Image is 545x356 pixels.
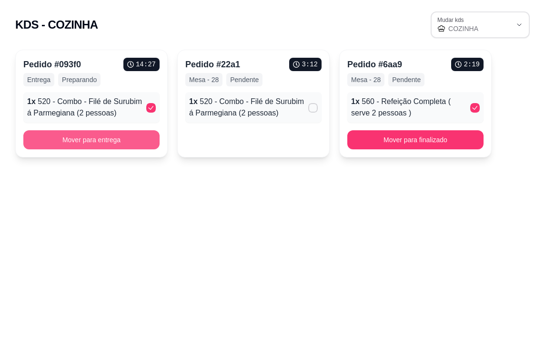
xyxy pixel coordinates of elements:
[455,60,480,69] p: 2 : 19
[448,24,512,33] span: COZINHA
[189,96,304,119] p: 520 - Combo - Filé de Surubim á Parmegiana (2 pessoas)
[27,96,142,119] p: 520 - Combo - Filé de Surubim á Parmegiana (2 pessoas)
[23,58,81,71] p: Pedido # 093f0
[15,17,98,32] h2: KDS - COZINHA
[351,97,360,105] span: 1 x
[437,16,467,24] label: Mudar kds
[23,130,160,149] button: Mover para entrega
[347,130,484,149] button: Mover para finalizado
[347,58,402,71] p: Pedido # 6aa9
[127,60,156,69] p: 14 : 27
[58,73,101,86] p: Preparando
[347,73,384,86] p: Mesa - 28
[189,97,198,105] span: 1 x
[226,73,262,86] p: Pendente
[388,73,424,86] p: Pendente
[431,11,530,38] button: Mudar kdsCOZINHA
[185,58,240,71] p: Pedido # 22a1
[351,96,466,119] p: 560 - Refeição Completa ( serve 2 pessoas )
[27,97,36,105] span: 1 x
[293,60,318,69] p: 3 : 12
[185,73,222,86] p: Mesa - 28
[23,73,54,86] p: Entrega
